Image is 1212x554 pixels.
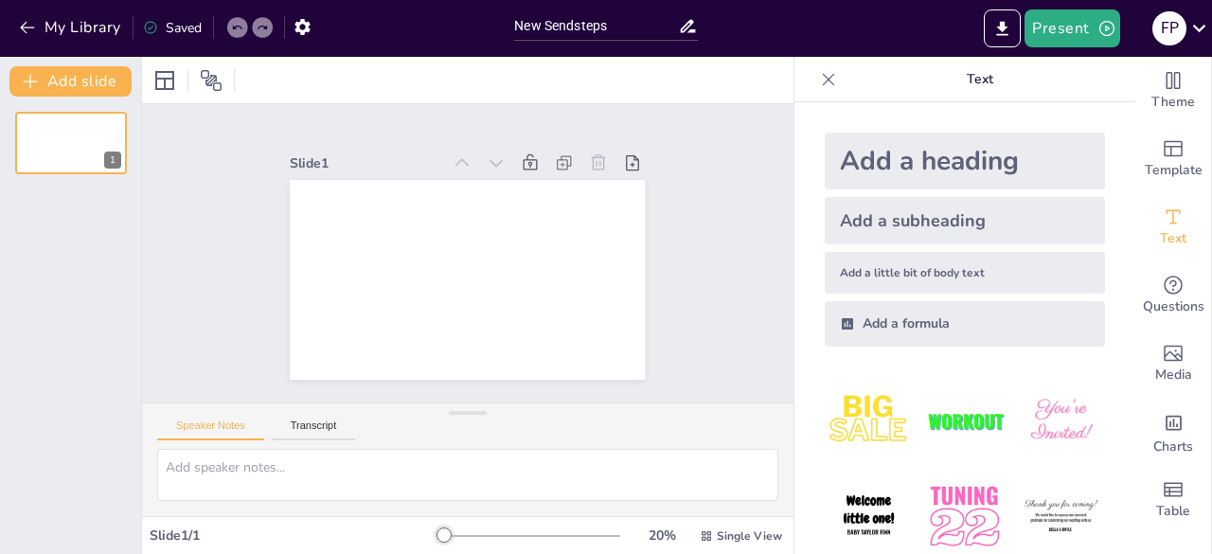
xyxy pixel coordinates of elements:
div: Change the overall theme [1135,57,1211,125]
div: Slide 1 [290,154,440,172]
div: Add a subheading [825,197,1105,244]
span: Single View [717,528,782,544]
div: Add a little bit of body text [825,252,1105,294]
img: 3.jpeg [1017,377,1105,465]
div: Add a heading [825,133,1105,189]
div: Add charts and graphs [1135,398,1211,466]
img: 1.jpeg [825,377,913,465]
img: 2.jpeg [920,377,1008,465]
div: F P [1152,11,1186,45]
span: Position [200,69,223,92]
span: Questions [1143,296,1204,317]
div: Add ready made slides [1135,125,1211,193]
button: Add slide [9,66,132,97]
span: Theme [1151,92,1195,113]
span: Text [1160,228,1186,249]
button: Transcript [272,420,356,440]
div: Add a table [1135,466,1211,534]
div: Add text boxes [1135,193,1211,261]
span: Table [1156,501,1190,522]
div: 1 [104,152,121,169]
span: Charts [1153,437,1193,457]
div: Add a formula [825,301,1105,347]
div: Saved [143,19,202,37]
button: F P [1152,9,1186,47]
div: Get real-time input from your audience [1135,261,1211,330]
div: 20 % [639,527,685,545]
div: Add images, graphics, shapes or video [1135,330,1211,398]
button: Present [1025,9,1119,47]
span: Media [1155,365,1192,385]
button: Speaker Notes [157,420,264,440]
button: My Library [14,12,129,43]
div: Slide 1 / 1 [150,527,438,545]
p: Text [844,57,1116,102]
span: Template [1145,160,1203,181]
div: 1 [15,112,127,174]
div: Layout [150,65,180,96]
button: Export to PowerPoint [984,9,1021,47]
input: Insert title [514,12,677,40]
